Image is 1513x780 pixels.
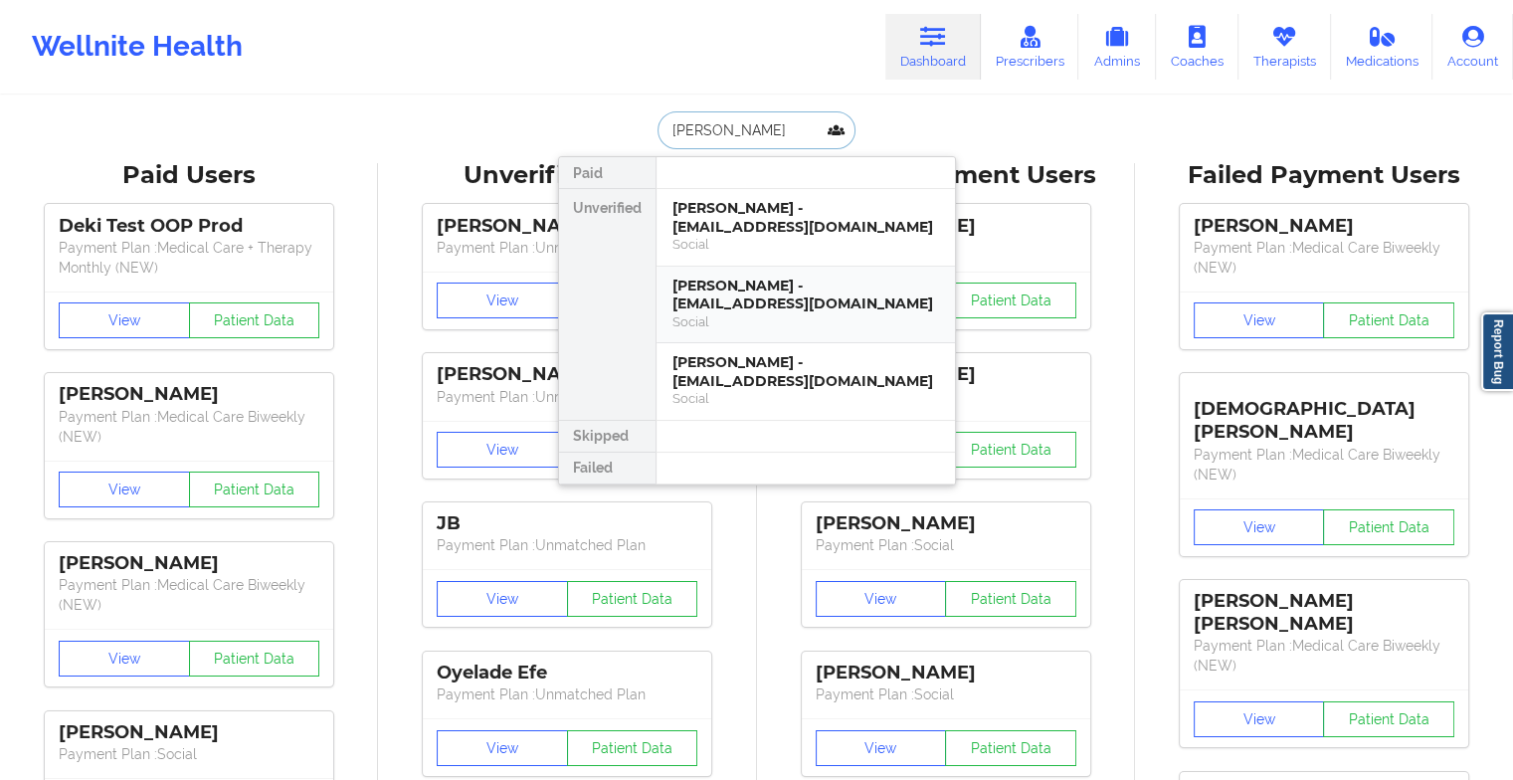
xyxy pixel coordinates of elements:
[189,641,320,677] button: Patient Data
[437,512,697,535] div: JB
[59,641,190,677] button: View
[1194,445,1454,485] p: Payment Plan : Medical Care Biweekly (NEW)
[59,552,319,575] div: [PERSON_NAME]
[1194,215,1454,238] div: [PERSON_NAME]
[559,453,656,485] div: Failed
[1481,312,1513,391] a: Report Bug
[816,662,1076,684] div: [PERSON_NAME]
[816,684,1076,704] p: Payment Plan : Social
[59,238,319,278] p: Payment Plan : Medical Care + Therapy Monthly (NEW)
[437,215,697,238] div: [PERSON_NAME]
[437,238,697,258] p: Payment Plan : Unmatched Plan
[437,363,697,386] div: [PERSON_NAME]
[59,302,190,338] button: View
[559,157,656,189] div: Paid
[437,662,697,684] div: Oyelade Efe
[59,383,319,406] div: [PERSON_NAME]
[672,199,939,236] div: [PERSON_NAME] - [EMAIL_ADDRESS][DOMAIN_NAME]
[1194,636,1454,676] p: Payment Plan : Medical Care Biweekly (NEW)
[1194,509,1325,545] button: View
[1432,14,1513,80] a: Account
[981,14,1079,80] a: Prescribers
[1149,160,1499,191] div: Failed Payment Users
[437,535,697,555] p: Payment Plan : Unmatched Plan
[672,313,939,330] div: Social
[945,730,1076,766] button: Patient Data
[672,277,939,313] div: [PERSON_NAME] - [EMAIL_ADDRESS][DOMAIN_NAME]
[437,730,568,766] button: View
[437,283,568,318] button: View
[189,302,320,338] button: Patient Data
[59,407,319,447] p: Payment Plan : Medical Care Biweekly (NEW)
[1156,14,1238,80] a: Coaches
[816,535,1076,555] p: Payment Plan : Social
[59,472,190,507] button: View
[945,283,1076,318] button: Patient Data
[437,432,568,468] button: View
[1194,238,1454,278] p: Payment Plan : Medical Care Biweekly (NEW)
[672,390,939,407] div: Social
[559,421,656,453] div: Skipped
[816,512,1076,535] div: [PERSON_NAME]
[392,160,742,191] div: Unverified Users
[437,684,697,704] p: Payment Plan : Unmatched Plan
[1323,509,1454,545] button: Patient Data
[1194,383,1454,444] div: [DEMOGRAPHIC_DATA][PERSON_NAME]
[559,189,656,421] div: Unverified
[59,721,319,744] div: [PERSON_NAME]
[816,730,947,766] button: View
[567,730,698,766] button: Patient Data
[1238,14,1331,80] a: Therapists
[437,387,697,407] p: Payment Plan : Unmatched Plan
[1078,14,1156,80] a: Admins
[437,581,568,617] button: View
[1331,14,1433,80] a: Medications
[1323,701,1454,737] button: Patient Data
[59,215,319,238] div: Deki Test OOP Prod
[1323,302,1454,338] button: Patient Data
[1194,701,1325,737] button: View
[567,581,698,617] button: Patient Data
[1194,302,1325,338] button: View
[816,581,947,617] button: View
[1194,590,1454,636] div: [PERSON_NAME] [PERSON_NAME]
[672,353,939,390] div: [PERSON_NAME] - [EMAIL_ADDRESS][DOMAIN_NAME]
[945,581,1076,617] button: Patient Data
[945,432,1076,468] button: Patient Data
[189,472,320,507] button: Patient Data
[672,236,939,253] div: Social
[59,575,319,615] p: Payment Plan : Medical Care Biweekly (NEW)
[885,14,981,80] a: Dashboard
[14,160,364,191] div: Paid Users
[59,744,319,764] p: Payment Plan : Social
